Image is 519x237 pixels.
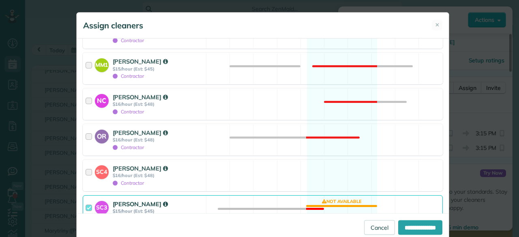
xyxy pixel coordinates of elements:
[113,129,168,137] strong: [PERSON_NAME]
[83,20,143,31] h5: Assign cleaners
[95,201,109,212] strong: SC3
[113,144,144,150] span: Contractor
[113,137,204,143] strong: $16/hour (Est: $48)
[364,220,395,235] a: Cancel
[95,165,109,176] strong: SC4
[113,164,168,172] strong: [PERSON_NAME]
[113,173,204,178] strong: $16/hour (Est: $48)
[435,21,440,29] span: ✕
[113,109,144,115] span: Contractor
[95,130,109,141] strong: OR
[113,208,204,214] strong: $15/hour (Est: $45)
[113,180,144,186] span: Contractor
[113,101,204,107] strong: $16/hour (Est: $48)
[113,93,168,101] strong: [PERSON_NAME]
[113,58,168,65] strong: [PERSON_NAME]
[113,200,168,208] strong: [PERSON_NAME]
[113,66,204,72] strong: $15/hour (Est: $45)
[95,58,109,69] strong: MM1
[113,73,144,79] span: Contractor
[95,94,109,105] strong: NC
[113,37,144,43] span: Contractor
